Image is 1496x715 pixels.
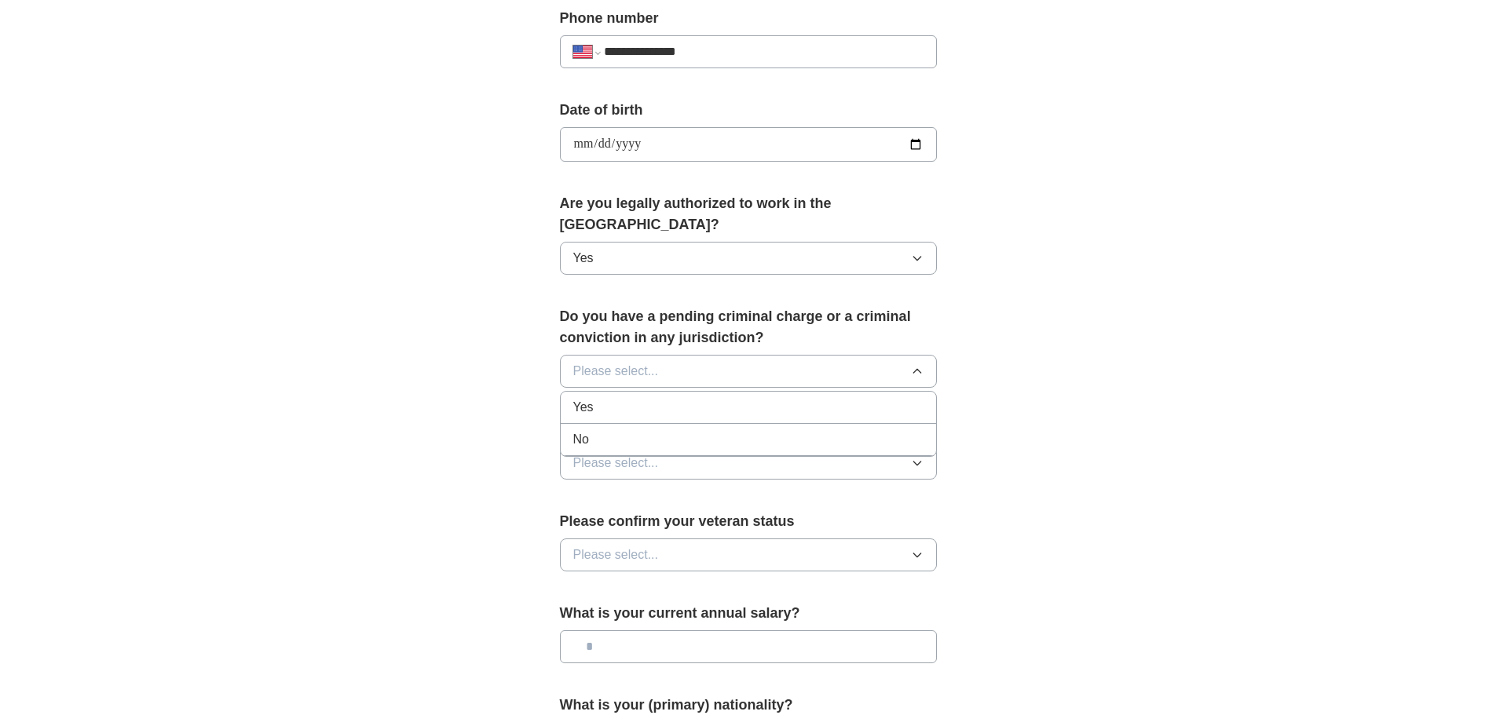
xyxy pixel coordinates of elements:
[560,100,937,121] label: Date of birth
[573,454,659,472] span: Please select...
[560,242,937,275] button: Yes
[573,362,659,381] span: Please select...
[573,430,589,449] span: No
[560,8,937,29] label: Phone number
[573,398,594,417] span: Yes
[573,545,659,564] span: Please select...
[573,249,594,268] span: Yes
[560,306,937,348] label: Do you have a pending criminal charge or a criminal conviction in any jurisdiction?
[560,538,937,571] button: Please select...
[560,447,937,480] button: Please select...
[560,193,937,235] label: Are you legally authorized to work in the [GEOGRAPHIC_DATA]?
[560,355,937,388] button: Please select...
[560,511,937,532] label: Please confirm your veteran status
[560,603,937,624] label: What is your current annual salary?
